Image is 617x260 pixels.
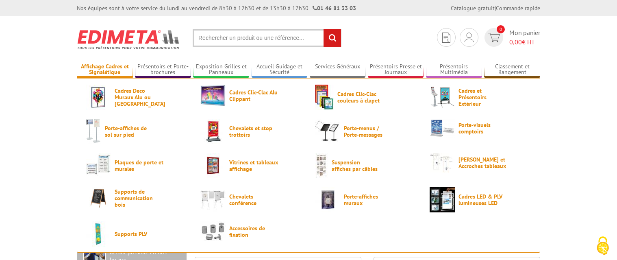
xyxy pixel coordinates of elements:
[344,193,393,206] span: Porte-affiches muraux
[77,63,133,76] a: Affichage Cadres et Signalétique
[313,4,356,12] strong: 01 46 81 33 03
[488,33,500,42] img: devis rapide
[86,119,101,144] img: Porte-affiches de sol sur pied
[430,187,455,212] img: Cadres LED & PLV lumineuses LED
[229,125,278,138] span: Chevalets et stop trottoirs
[86,221,187,247] a: Supports PLV
[430,119,455,138] img: Porte-visuels comptoirs
[315,119,417,144] a: Porte-menus / Porte-messages
[200,153,302,178] a: Vitrines et tableaux affichage
[509,28,540,47] span: Mon panier
[430,85,531,110] a: Cadres et Présentoirs Extérieur
[105,125,154,138] span: Porte-affiches de sol sur pied
[229,225,278,238] span: Accessoires de fixation
[451,4,540,12] div: |
[310,63,366,76] a: Services Généraux
[458,87,507,107] span: Cadres et Présentoirs Extérieur
[200,221,302,241] a: Accessoires de fixation
[115,231,163,237] span: Supports PLV
[458,193,507,206] span: Cadres LED & PLV lumineuses LED
[77,24,180,55] img: Edimeta
[593,236,613,256] img: Cookies (fenêtre modale)
[86,221,111,247] img: Supports PLV
[482,28,540,47] a: devis rapide 0 Mon panier 0,00€ HT
[200,119,302,144] a: Chevalets et stop trottoirs
[229,89,278,102] span: Cadres Clic-Clac Alu Clippant
[200,187,226,212] img: Chevalets conférence
[200,187,302,212] a: Chevalets conférence
[430,153,455,173] img: Cimaises et Accroches tableaux
[484,63,540,76] a: Classement et Rangement
[86,187,111,209] img: Supports de communication bois
[315,119,340,144] img: Porte-menus / Porte-messages
[115,159,163,172] span: Plaques de porte et murales
[193,63,249,76] a: Exposition Grilles et Panneaux
[315,187,340,212] img: Porte-affiches muraux
[200,85,302,106] a: Cadres Clic-Clac Alu Clippant
[200,85,226,106] img: Cadres Clic-Clac Alu Clippant
[135,63,191,76] a: Présentoirs et Porte-brochures
[426,63,482,76] a: Présentoirs Multimédia
[509,37,540,47] span: € HT
[315,85,417,110] a: Cadres Clic-Clac couleurs à clapet
[344,125,393,138] span: Porte-menus / Porte-messages
[430,85,455,110] img: Cadres et Présentoirs Extérieur
[458,156,507,169] span: [PERSON_NAME] et Accroches tableaux
[229,159,278,172] span: Vitrines et tableaux affichage
[509,38,522,46] span: 0,00
[115,87,163,107] span: Cadres Deco Muraux Alu ou [GEOGRAPHIC_DATA]
[496,4,540,12] a: Commande rapide
[497,25,505,33] span: 0
[332,159,380,172] span: Suspension affiches par câbles
[442,33,450,43] img: devis rapide
[229,193,278,206] span: Chevalets conférence
[193,29,341,47] input: Rechercher un produit ou une référence...
[86,85,187,110] a: Cadres Deco Muraux Alu ou [GEOGRAPHIC_DATA]
[337,91,386,104] span: Cadres Clic-Clac couleurs à clapet
[315,153,417,178] a: Suspension affiches par câbles
[86,153,187,178] a: Plaques de porte et murales
[77,4,356,12] div: Nos équipes sont à votre service du lundi au vendredi de 8h30 à 12h30 et de 13h30 à 17h30
[86,85,111,110] img: Cadres Deco Muraux Alu ou Bois
[324,29,341,47] input: rechercher
[430,187,531,212] a: Cadres LED & PLV lumineuses LED
[430,119,531,138] a: Porte-visuels comptoirs
[368,63,424,76] a: Présentoirs Presse et Journaux
[451,4,495,12] a: Catalogue gratuit
[458,122,507,135] span: Porte-visuels comptoirs
[200,221,226,241] img: Accessoires de fixation
[115,188,163,208] span: Supports de communication bois
[589,232,617,260] button: Cookies (fenêtre modale)
[86,153,111,178] img: Plaques de porte et murales
[252,63,308,76] a: Accueil Guidage et Sécurité
[315,187,417,212] a: Porte-affiches muraux
[86,119,187,144] a: Porte-affiches de sol sur pied
[430,153,531,173] a: [PERSON_NAME] et Accroches tableaux
[315,85,334,110] img: Cadres Clic-Clac couleurs à clapet
[86,187,187,209] a: Supports de communication bois
[315,153,328,178] img: Suspension affiches par câbles
[200,119,226,144] img: Chevalets et stop trottoirs
[200,153,226,178] img: Vitrines et tableaux affichage
[465,33,474,42] img: devis rapide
